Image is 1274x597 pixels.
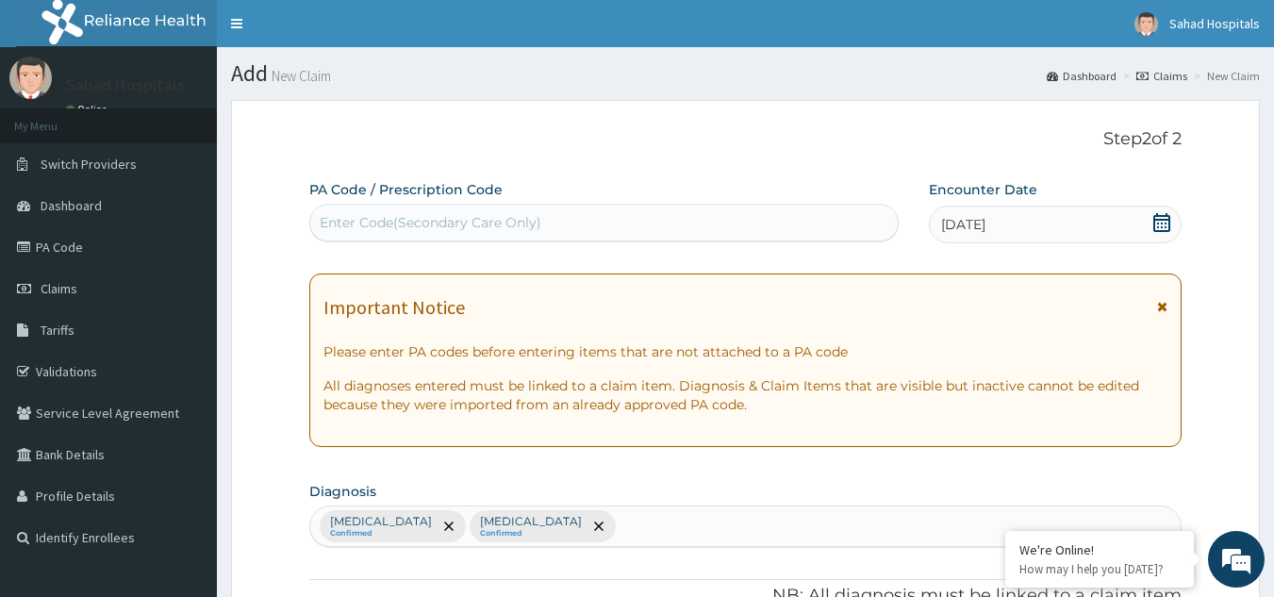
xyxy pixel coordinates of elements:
span: Switch Providers [41,156,137,173]
p: How may I help you today? [1019,561,1180,577]
label: PA Code / Prescription Code [309,180,503,199]
p: Please enter PA codes before entering items that are not attached to a PA code [323,342,1168,361]
p: [MEDICAL_DATA] [330,514,432,529]
span: [DATE] [941,215,985,234]
img: User Image [1134,12,1158,36]
img: User Image [9,57,52,99]
label: Diagnosis [309,482,376,501]
span: Tariffs [41,322,74,339]
a: Dashboard [1047,68,1117,84]
a: Online [66,103,111,116]
p: All diagnoses entered must be linked to a claim item. Diagnosis & Claim Items that are visible bu... [323,376,1168,414]
span: Sahad Hospitals [1169,15,1260,32]
li: New Claim [1189,68,1260,84]
span: remove selection option [440,518,457,535]
div: We're Online! [1019,541,1180,558]
span: remove selection option [590,518,607,535]
h1: Important Notice [323,297,465,318]
p: [MEDICAL_DATA] [480,514,582,529]
p: Step 2 of 2 [309,129,1183,150]
a: Claims [1136,68,1187,84]
label: Encounter Date [929,180,1037,199]
p: Sahad Hospitals [66,76,185,93]
small: Confirmed [480,529,582,539]
h1: Add [231,61,1260,86]
span: Claims [41,280,77,297]
small: Confirmed [330,529,432,539]
span: Dashboard [41,197,102,214]
small: New Claim [268,69,331,83]
div: Enter Code(Secondary Care Only) [320,213,541,232]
